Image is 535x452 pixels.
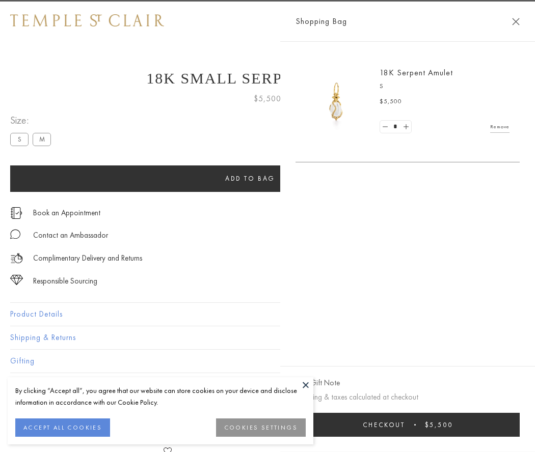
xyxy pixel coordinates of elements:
[10,275,23,285] img: icon_sourcing.svg
[10,350,525,373] button: Gifting
[512,18,520,25] button: Close Shopping Bag
[15,385,306,408] div: By clicking “Accept all”, you agree that our website can store cookies on your device and disclos...
[10,303,525,326] button: Product Details
[380,81,510,92] p: S
[306,71,367,132] img: P51836-E11SERPPV
[425,420,453,429] span: $5,500
[254,92,281,105] span: $5,500
[10,14,164,26] img: Temple St. Clair
[10,112,55,129] span: Size:
[10,326,525,349] button: Shipping & Returns
[380,97,402,107] span: $5,500
[33,252,142,265] p: Complimentary Delivery and Returns
[490,121,510,132] a: Remove
[10,229,20,239] img: MessageIcon-01_2.svg
[296,377,340,389] button: Add Gift Note
[33,229,108,242] div: Contact an Ambassador
[10,165,490,192] button: Add to bag
[10,252,23,265] img: icon_delivery.svg
[10,70,525,87] h1: 18K Small Serpent Amulet
[296,391,520,404] p: Shipping & taxes calculated at checkout
[33,275,97,288] div: Responsible Sourcing
[10,133,29,146] label: S
[216,418,306,437] button: COOKIES SETTINGS
[225,174,275,183] span: Add to bag
[33,133,51,146] label: M
[15,418,110,437] button: ACCEPT ALL COOKIES
[296,15,347,28] span: Shopping Bag
[380,67,453,78] a: 18K Serpent Amulet
[400,121,411,133] a: Set quantity to 2
[380,121,390,133] a: Set quantity to 0
[10,207,22,219] img: icon_appointment.svg
[363,420,405,429] span: Checkout
[296,413,520,437] button: Checkout $5,500
[33,207,100,218] a: Book an Appointment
